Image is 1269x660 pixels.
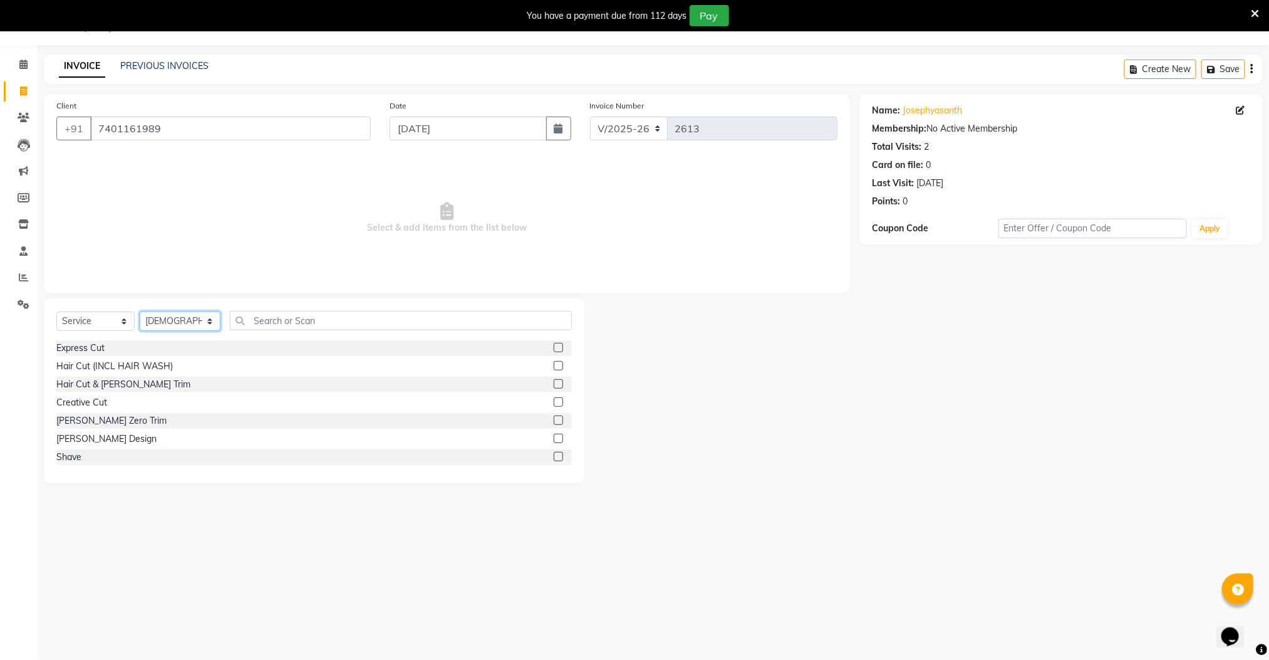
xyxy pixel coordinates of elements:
div: Membership: [872,122,926,135]
button: Pay [690,5,729,26]
button: +91 [56,117,91,140]
div: [PERSON_NAME] Zero Trim [56,414,167,427]
div: [PERSON_NAME] Design [56,432,157,446]
a: Josephyasanth [903,104,962,117]
div: Hair Cut & [PERSON_NAME] Trim [56,378,190,391]
div: Name: [872,104,900,117]
label: Invoice Number [590,100,645,112]
div: 0 [926,159,931,172]
label: Date [390,100,407,112]
div: [DATE] [916,177,943,190]
div: Last Visit: [872,177,914,190]
div: Points: [872,195,900,208]
input: Enter Offer / Coupon Code [998,219,1188,238]
input: Search by Name/Mobile/Email/Code [90,117,371,140]
button: Save [1201,60,1245,79]
div: No Active Membership [872,122,1250,135]
span: Select & add items from the list below [56,155,837,281]
div: Express Cut [56,342,105,355]
label: Client [56,100,76,112]
div: Card on file: [872,159,923,172]
div: 0 [903,195,908,208]
div: Hair Cut (INCL HAIR WASH) [56,360,173,373]
div: You have a payment due from 112 days [527,9,687,23]
button: Apply [1192,219,1228,238]
div: 2 [924,140,929,154]
div: Total Visits: [872,140,921,154]
a: PREVIOUS INVOICES [120,60,209,71]
div: Coupon Code [872,222,998,235]
a: INVOICE [59,55,105,78]
iframe: chat widget [1216,610,1256,647]
input: Search or Scan [230,311,572,330]
div: Creative Cut [56,396,107,409]
button: Create New [1124,60,1196,79]
div: Shave [56,451,81,464]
